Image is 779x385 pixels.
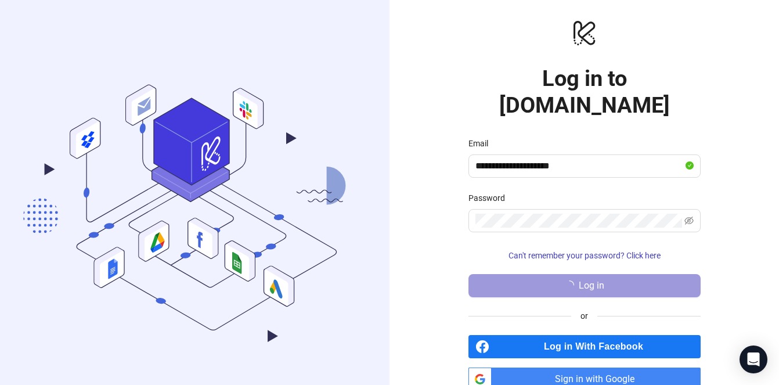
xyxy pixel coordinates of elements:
label: Password [468,192,513,204]
a: Can't remember your password? Click here [468,251,701,260]
input: Email [475,159,683,173]
div: Open Intercom Messenger [740,346,767,373]
label: Email [468,137,496,150]
span: Log in [579,280,604,291]
span: or [571,310,597,322]
button: Can't remember your password? Click here [468,246,701,265]
span: Can't remember your password? Click here [508,251,661,260]
span: Log in With Facebook [494,335,701,358]
a: Log in With Facebook [468,335,701,358]
span: eye-invisible [684,216,694,225]
span: loading [563,279,575,291]
input: Password [475,214,682,228]
h1: Log in to [DOMAIN_NAME] [468,65,701,118]
button: Log in [468,274,701,297]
